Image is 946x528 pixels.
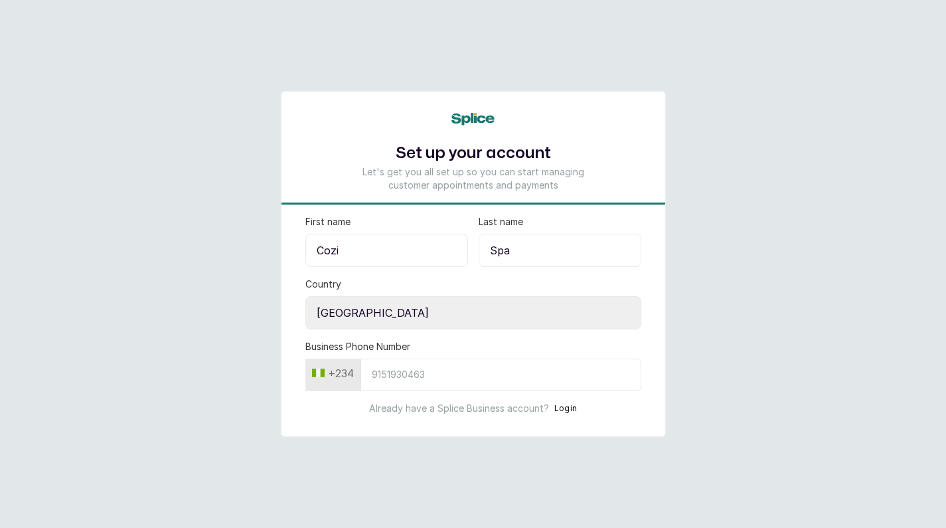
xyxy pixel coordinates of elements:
input: 9151930463 [360,359,641,391]
p: Already have a Splice Business account? [369,402,549,415]
label: First name [305,215,351,228]
label: Country [305,278,341,291]
label: Business Phone Number [305,340,410,353]
button: Login [554,402,578,415]
input: Enter first name here [305,234,468,267]
label: Last name [479,215,523,228]
p: Let's get you all set up so you can start managing customer appointments and payments [355,165,590,192]
input: Enter last name here [479,234,641,267]
button: +234 [307,363,359,384]
h1: Set up your account [355,141,590,165]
